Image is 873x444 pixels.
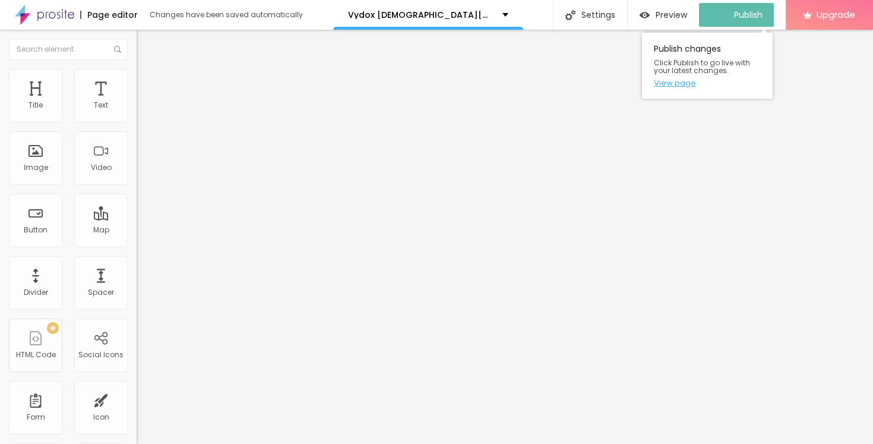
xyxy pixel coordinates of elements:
[734,10,763,20] span: Publish
[642,33,773,99] div: Publish changes
[24,226,48,234] div: Button
[9,39,128,60] input: Search element
[817,10,855,20] span: Upgrade
[114,46,121,53] img: Icone
[94,101,108,109] div: Text
[24,288,48,297] div: Divider
[80,11,138,19] div: Page editor
[654,59,761,74] span: Click Publish to go live with your latest changes.
[656,10,687,20] span: Preview
[699,3,774,27] button: Publish
[640,10,650,20] img: view-1.svg
[654,79,761,87] a: View page
[93,413,109,421] div: Icon
[29,101,43,109] div: Title
[628,3,699,27] button: Preview
[137,30,873,444] iframe: Editor
[24,163,48,172] div: Image
[93,226,109,234] div: Map
[565,10,575,20] img: Icone
[348,11,494,19] p: Vydox [DEMOGRAPHIC_DATA][MEDICAL_DATA]™ Plus: Enhanced Formula with More L-[MEDICAL_DATA] and Les...
[78,351,124,359] div: Social Icons
[16,351,56,359] div: HTML Code
[88,288,114,297] div: Spacer
[91,163,112,172] div: Video
[27,413,45,421] div: Form
[150,11,303,18] div: Changes have been saved automatically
